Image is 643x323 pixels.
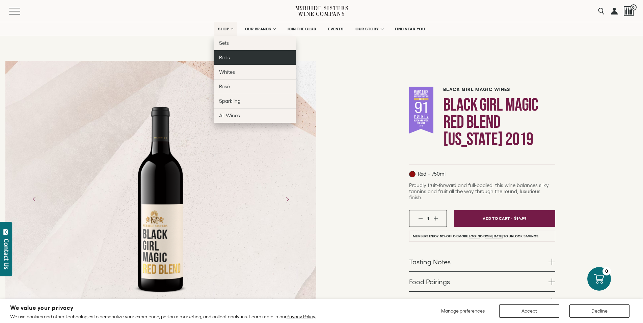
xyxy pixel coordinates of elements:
span: 1 [427,216,429,221]
a: OUR STORY [351,22,387,36]
a: FIND NEAR YOU [391,22,430,36]
a: OUR BRANDS [241,22,279,36]
a: Rosé [214,79,296,94]
button: Previous [26,190,43,208]
h6: Black Girl Magic Wines [443,87,555,92]
button: Manage preferences [437,304,489,318]
button: Mobile Menu Trigger [9,8,33,14]
span: OUR STORY [355,27,379,31]
span: Whites [219,69,235,75]
p: Red – 750ml [409,171,446,177]
a: join [DATE] [485,234,503,238]
a: Reds [214,50,296,65]
span: Proudly fruit-forward and full-bodied, this wine balances silky tannins and fruit all the way thr... [409,182,549,200]
button: Next [278,190,296,208]
h2: We value your privacy [10,305,316,311]
span: Sets [219,40,229,46]
button: Accept [499,304,559,318]
span: Sparkling [219,98,241,104]
a: Food Pairings [409,272,555,291]
span: SHOP [218,27,230,31]
a: Log in [469,234,480,238]
span: OUR BRANDS [245,27,271,31]
span: JOIN THE CLUB [287,27,316,31]
a: Privacy Policy. [287,314,316,319]
span: EVENTS [328,27,343,31]
span: Manage preferences [441,308,485,314]
span: Add To Cart - [483,213,512,223]
a: Tasting Notes [409,252,555,271]
span: All Wines [219,113,240,118]
a: SHOP [214,22,237,36]
span: Rosé [219,84,230,89]
p: We use cookies and other technologies to personalize your experience, perform marketing, and coll... [10,314,316,320]
div: 0 [602,267,611,275]
a: Sets [214,36,296,50]
li: Members enjoy 10% off or more. or to unlock savings. [409,231,555,242]
span: Reds [219,55,230,60]
span: 0 [631,4,637,10]
a: Appellation [409,292,555,311]
a: Whites [214,65,296,79]
a: EVENTS [324,22,348,36]
div: Contact Us [3,239,10,269]
button: Decline [569,304,629,318]
span: $14.99 [514,213,527,223]
h1: Black Girl Magic Red Blend [US_STATE] 2019 [443,96,555,148]
button: Add To Cart - $14.99 [454,210,555,227]
a: Sparkling [214,94,296,108]
span: FIND NEAR YOU [395,27,425,31]
a: All Wines [214,108,296,123]
a: JOIN THE CLUB [283,22,321,36]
